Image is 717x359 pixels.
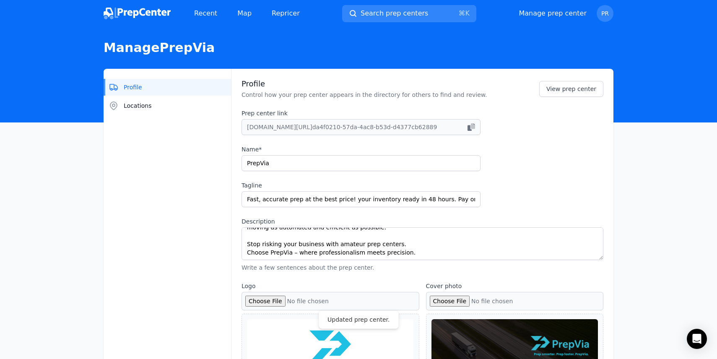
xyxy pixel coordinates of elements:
span: PR [601,10,609,16]
h2: Profile [242,79,487,89]
textarea: Providing prep services for sellers of all types and sizes, we go beyond the basics. Our speciali... [242,227,603,260]
a: Manage prep center [519,8,587,18]
a: Repricer [265,5,307,22]
h1: Manage PrepVia [104,40,613,55]
button: Search prep centers⌘K [342,5,476,22]
span: Locations [124,101,152,110]
kbd: ⌘ [459,9,465,17]
span: Search prep centers [361,8,428,18]
div: Open Intercom Messenger [687,329,707,349]
p: Write a few sentences about the prep center. [242,263,603,272]
p: Control how your prep center appears in the directory for others to find and review. [242,91,487,99]
kbd: K [465,9,470,17]
label: Name* [242,145,481,153]
img: PrepCenter [104,8,171,19]
a: View prep center [539,81,603,97]
a: Recent [187,5,224,22]
button: PR [597,5,613,22]
span: [DOMAIN_NAME][URL] da4f0210-57da-4ac8-b53d-d4377cb62889 [247,123,437,131]
input: ACME Prep [242,155,481,171]
label: Logo [242,282,419,290]
div: Updated prep center. [327,316,390,323]
label: Prep center link [242,109,481,117]
label: Cover photo [426,282,604,290]
label: Description [242,217,603,226]
span: Profile [124,83,142,91]
input: We're the best in prep. [242,191,481,207]
button: [DOMAIN_NAME][URL]da4f0210-57da-4ac8-b53d-d4377cb62889 [242,119,481,135]
a: Map [231,5,258,22]
label: Tagline [242,181,481,190]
